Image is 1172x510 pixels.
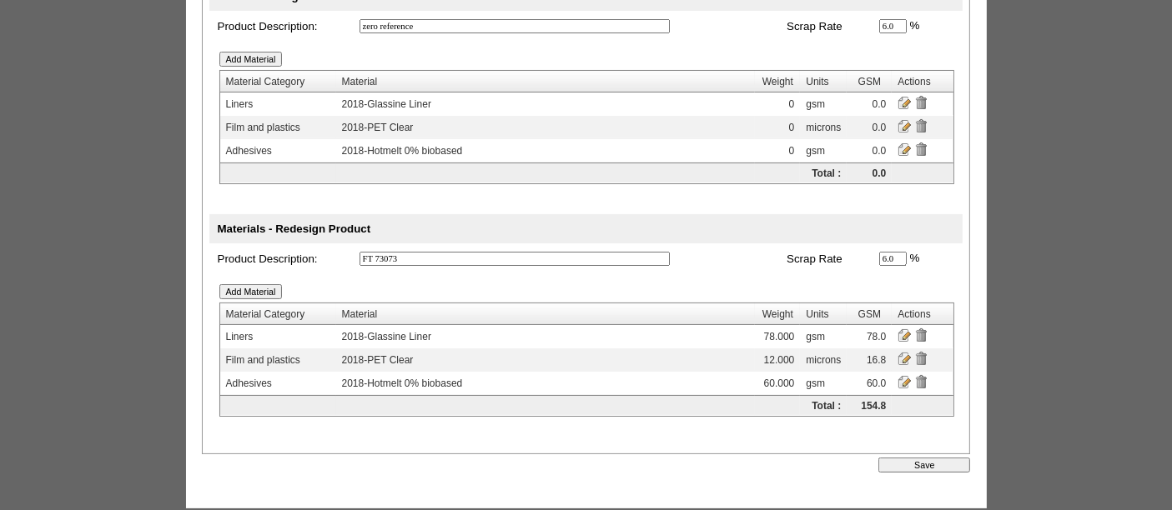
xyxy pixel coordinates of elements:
[336,71,756,92] th: Material
[755,139,800,162] td: 0
[800,395,847,416] td: Total :
[220,303,336,325] th: Material Category
[847,139,892,162] td: 0.0
[847,325,892,348] td: 78.0
[898,119,911,132] input: Edit Material
[898,375,911,388] input: Edit Material
[914,375,928,388] input: Delete Material
[847,116,892,139] td: 0.0
[800,348,847,372] td: microns
[914,328,928,342] input: Delete Material
[800,162,847,183] td: Total :
[755,348,800,372] td: 12.000
[800,372,847,395] td: gsm
[336,303,756,325] th: Material
[898,96,911,109] input: Edit Material
[847,162,892,183] td: 0.0
[755,372,800,395] td: 60.000
[755,116,800,139] td: 0
[220,116,336,139] td: Film and plastics
[847,92,892,116] td: 0.0
[914,352,928,365] input: Delete Material
[892,71,953,92] th: Actions
[892,303,953,325] th: Actions
[336,325,756,348] td: 2018-Glassine Liner
[336,116,756,139] td: 2018-PET Clear
[220,71,336,92] th: Material Category
[847,348,892,372] td: 16.8
[847,395,892,416] td: 154.8
[914,142,928,156] input: Delete Material
[800,139,847,162] td: gsm
[220,372,336,395] td: Adhesives
[218,252,318,265] span: Product Description:
[755,303,800,325] th: Weight
[755,92,800,116] td: 0
[898,328,911,342] input: Edit Material
[914,96,928,109] input: Delete Material
[219,284,283,299] input: Add Material
[219,52,283,67] input: Add Material
[914,119,928,132] input: Delete Material
[898,352,911,365] input: Edit Material
[209,214,963,243] td: Materials - Redesign Product
[898,142,911,156] input: Edit Material
[787,20,843,32] span: Scrap Rate
[910,252,920,264] span: %
[755,325,800,348] td: 78.000
[787,252,843,265] span: Scrap Rate
[800,71,847,92] th: Units
[800,325,847,348] td: gsm
[336,92,756,116] td: 2018-Glassine Liner
[910,19,920,32] span: %
[878,457,970,472] input: Save
[336,372,756,395] td: 2018-Hotmelt 0% biobased
[220,325,336,348] td: Liners
[755,71,800,92] th: Weight
[847,303,892,325] th: GSM
[800,116,847,139] td: microns
[847,372,892,395] td: 60.0
[220,139,336,162] td: Adhesives
[220,92,336,116] td: Liners
[336,139,756,162] td: 2018-Hotmelt 0% biobased
[218,20,318,32] span: Product Description:
[336,348,756,372] td: 2018-PET Clear
[847,71,892,92] th: GSM
[220,348,336,372] td: Film and plastics
[800,92,847,116] td: gsm
[800,303,847,325] th: Units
